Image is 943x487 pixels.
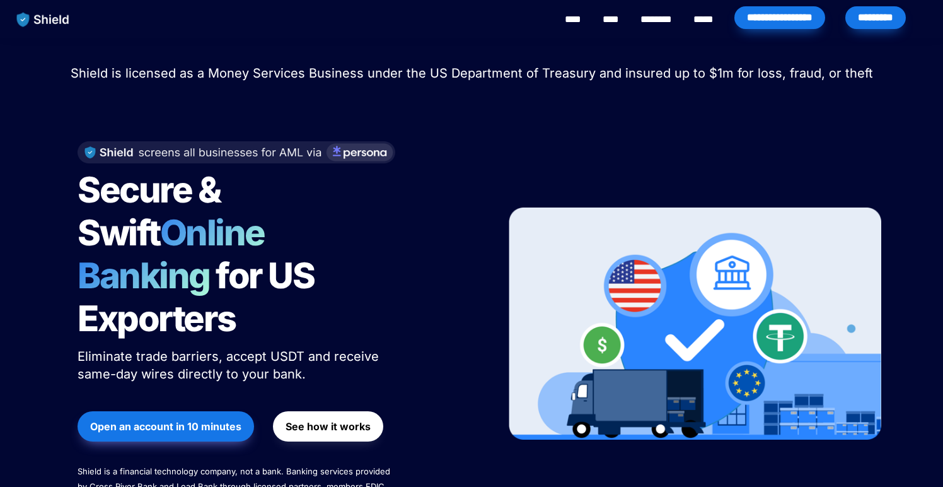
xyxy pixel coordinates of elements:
[78,211,277,297] span: Online Banking
[273,405,383,448] a: See how it works
[78,168,226,254] span: Secure & Swift
[71,66,873,81] span: Shield is licensed as a Money Services Business under the US Department of Treasury and insured u...
[273,411,383,442] button: See how it works
[78,349,383,382] span: Eliminate trade barriers, accept USDT and receive same-day wires directly to your bank.
[90,420,241,433] strong: Open an account in 10 minutes
[286,420,371,433] strong: See how it works
[78,254,320,340] span: for US Exporters
[11,6,76,33] img: website logo
[78,411,254,442] button: Open an account in 10 minutes
[78,405,254,448] a: Open an account in 10 minutes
